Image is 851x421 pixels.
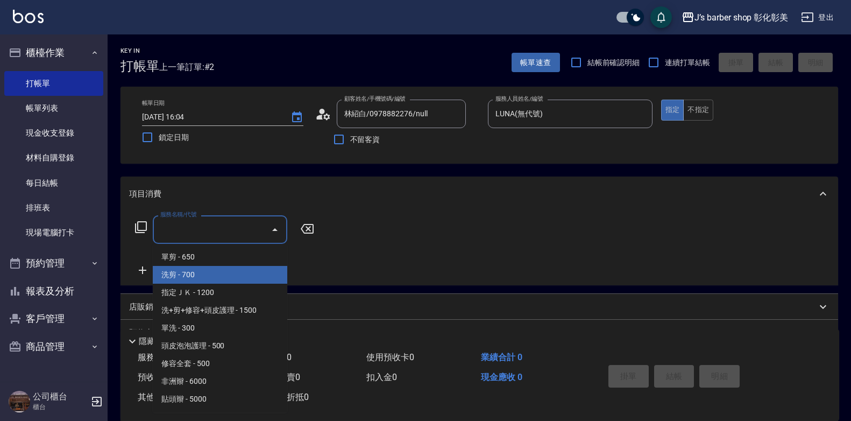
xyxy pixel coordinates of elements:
label: 顧客姓名/手機號碼/編號 [344,95,406,103]
span: 單剪 - 650 [153,248,287,266]
button: 指定 [661,100,684,121]
p: 隱藏業績明細 [139,336,187,347]
label: 服務人員姓名/編號 [495,95,543,103]
span: 使用預收卡 0 [366,352,414,362]
a: 現場電腦打卡 [4,220,103,245]
span: 預收卡販賣 0 [138,372,186,382]
a: 現金收支登錄 [4,121,103,145]
span: 單洗 - 300 [153,319,287,337]
span: 鎖定日期 [159,132,189,143]
button: Choose date, selected date is 2025-10-07 [284,104,310,130]
button: 櫃檯作業 [4,39,103,67]
button: 商品管理 [4,333,103,361]
div: 預收卡販賣 [120,320,838,346]
a: 帳單列表 [4,96,103,121]
button: 不指定 [683,100,713,121]
button: 預約管理 [4,249,103,277]
p: 項目消費 [129,188,161,200]
h5: 公司櫃台 [33,391,88,402]
a: 排班表 [4,195,103,220]
a: 每日結帳 [4,171,103,195]
label: 帳單日期 [142,99,165,107]
button: 客戶管理 [4,305,103,333]
p: 店販銷售 [129,301,161,313]
button: save [650,6,672,28]
span: 洗剪 - 700 [153,266,287,284]
span: 貼頭辮 - 5000 [153,390,287,408]
span: 頭皮泡泡護理 - 500 [153,337,287,355]
span: 洗+剪+修容+頭皮護理 - 1500 [153,301,287,319]
input: YYYY/MM/DD hh:mm [142,108,280,126]
p: 櫃台 [33,402,88,412]
span: 扣入金 0 [366,372,397,382]
a: 打帳單 [4,71,103,96]
span: 現金應收 0 [481,372,522,382]
button: J’s barber shop 彰化彰美 [677,6,792,29]
span: 非洲辮 - 6000 [153,373,287,390]
span: 業績合計 0 [481,352,522,362]
span: 上一筆訂單:#2 [159,60,215,74]
span: 修容全套 - 500 [153,355,287,373]
label: 服務名稱/代號 [160,210,196,219]
div: J’s barber shop 彰化彰美 [694,11,788,24]
button: 報表及分析 [4,277,103,305]
span: 指定ＪＫ - 1200 [153,284,287,301]
div: 項目消費 [120,177,838,211]
button: 帳單速查 [512,53,560,73]
div: 店販銷售 [120,294,838,320]
span: 其他付款方式 0 [138,392,194,402]
img: Logo [13,10,44,23]
p: 預收卡販賣 [129,327,169,339]
button: 登出 [797,8,838,27]
h3: 打帳單 [120,59,159,74]
a: 材料自購登錄 [4,145,103,170]
img: Person [9,391,30,412]
button: Close [266,221,283,238]
h2: Key In [120,47,159,54]
span: 結帳前確認明細 [587,57,640,68]
span: 服務消費 0 [138,352,177,362]
span: 連續打單結帳 [665,57,710,68]
span: 不留客資 [350,134,380,145]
